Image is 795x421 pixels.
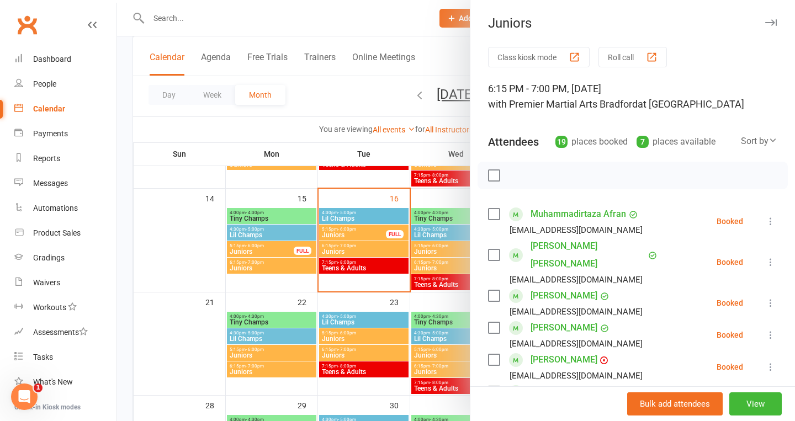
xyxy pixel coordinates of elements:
a: Payments [14,121,116,146]
div: places booked [555,134,628,150]
div: Booked [717,363,743,371]
div: [EMAIL_ADDRESS][DOMAIN_NAME] [510,273,643,287]
a: [PERSON_NAME] [531,319,597,337]
div: [EMAIL_ADDRESS][DOMAIN_NAME] [510,305,643,319]
a: Reports [14,146,116,171]
a: Tasks [14,345,116,370]
div: 7 [637,136,649,148]
a: Calendar [14,97,116,121]
div: Tasks [33,353,53,361]
div: [EMAIL_ADDRESS][DOMAIN_NAME] [510,369,643,383]
div: Booked [717,331,743,339]
div: Booked [717,299,743,307]
button: Roll call [598,47,667,67]
a: [PERSON_NAME] [531,383,597,401]
div: Gradings [33,253,65,262]
a: Waivers [14,270,116,295]
div: Waivers [33,278,60,287]
a: Assessments [14,320,116,345]
a: People [14,72,116,97]
div: Calendar [33,104,65,113]
a: [PERSON_NAME] [531,351,597,369]
span: with Premier Martial Arts Bradford [488,98,638,110]
div: [EMAIL_ADDRESS][DOMAIN_NAME] [510,223,643,237]
a: Messages [14,171,116,196]
button: Bulk add attendees [627,392,723,415]
div: Booked [717,258,743,266]
a: Dashboard [14,47,116,72]
div: Workouts [33,303,66,312]
div: 6:15 PM - 7:00 PM, [DATE] [488,81,777,112]
div: Payments [33,129,68,138]
div: Sort by [741,134,777,148]
div: Juniors [470,15,795,31]
a: Clubworx [13,11,41,39]
div: 19 [555,136,568,148]
div: Messages [33,179,68,188]
div: Assessments [33,328,88,337]
a: Product Sales [14,221,116,246]
a: [PERSON_NAME] [531,287,597,305]
iframe: Intercom live chat [11,383,38,410]
div: Attendees [488,134,539,150]
div: People [33,79,56,88]
span: 1 [34,383,43,392]
button: Class kiosk mode [488,47,590,67]
a: Automations [14,196,116,221]
div: Automations [33,204,78,212]
a: What's New [14,370,116,395]
a: [PERSON_NAME] [PERSON_NAME] [531,237,645,273]
div: [EMAIL_ADDRESS][DOMAIN_NAME] [510,337,643,351]
div: Product Sales [33,228,81,237]
div: Booked [717,217,743,225]
span: at [GEOGRAPHIC_DATA] [638,98,744,110]
div: places available [637,134,715,150]
div: Reports [33,154,60,163]
a: Workouts [14,295,116,320]
div: Dashboard [33,55,71,63]
button: View [729,392,782,415]
div: What's New [33,377,73,386]
a: Gradings [14,246,116,270]
a: Muhammadirtaza Afran [531,205,626,223]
